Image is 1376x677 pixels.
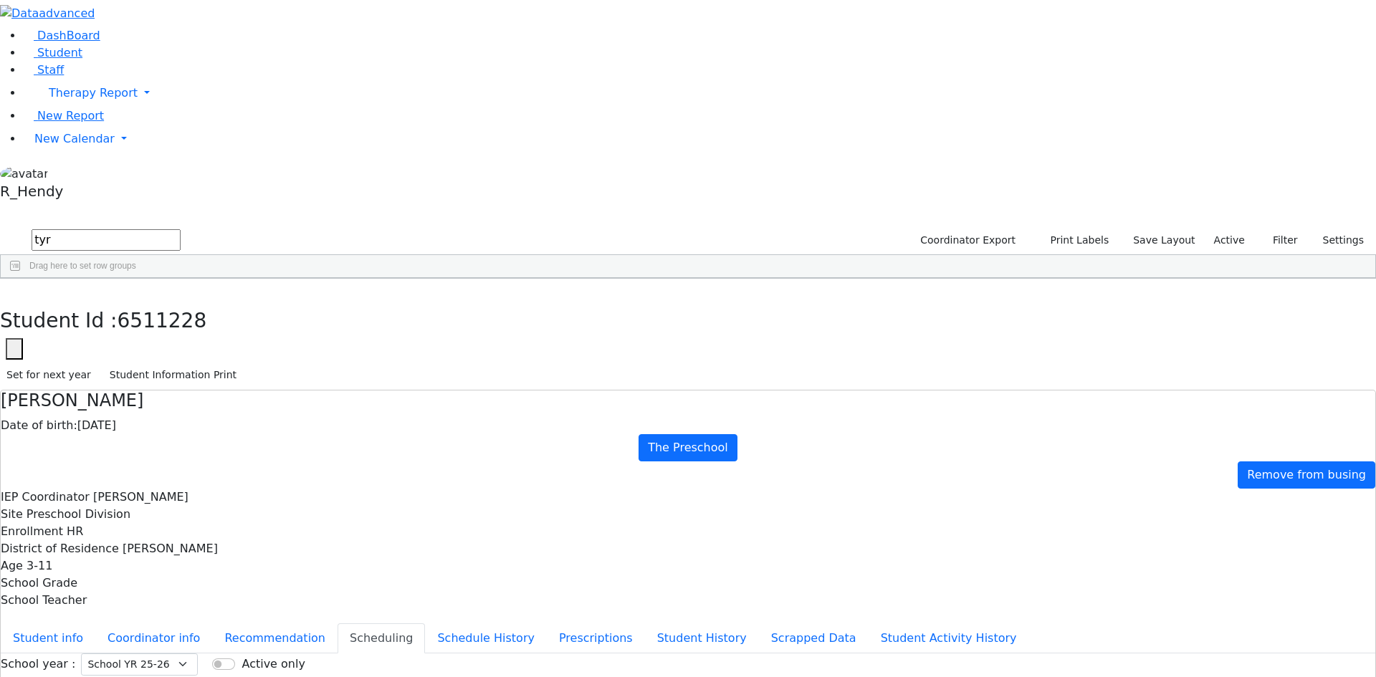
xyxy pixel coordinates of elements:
label: Active [1208,229,1251,251]
a: Therapy Report [23,79,1376,107]
button: Settings [1304,229,1370,251]
h4: [PERSON_NAME] [1,390,1375,411]
button: Save Layout [1127,229,1201,251]
a: DashBoard [23,29,100,42]
label: Enrollment [1,523,63,540]
button: Student Information Print [103,364,243,386]
span: Drag here to set row groups [29,261,136,271]
label: School Grade [1,575,77,592]
span: New Report [37,109,104,123]
span: [PERSON_NAME] [123,542,218,555]
span: 3-11 [27,559,52,572]
button: Coordinator info [95,623,212,653]
label: Active only [242,656,305,673]
span: Preschool Division [27,507,130,521]
button: Student History [645,623,759,653]
a: New Report [23,109,104,123]
a: The Preschool [639,434,737,461]
span: HR [67,524,83,538]
label: Date of birth: [1,417,77,434]
span: Student [37,46,82,59]
a: Remove from busing [1238,461,1375,489]
button: Recommendation [212,623,338,653]
span: 6511228 [118,309,207,332]
span: [PERSON_NAME] [93,490,188,504]
label: IEP Coordinator [1,489,90,506]
label: School Teacher [1,592,87,609]
label: Site [1,506,23,523]
span: Therapy Report [49,86,138,100]
a: New Calendar [23,125,1376,153]
button: Print Labels [1033,229,1115,251]
a: Student [23,46,82,59]
span: New Calendar [34,132,115,145]
button: Student info [1,623,95,653]
div: [DATE] [1,417,1375,434]
span: Staff [37,63,64,77]
span: DashBoard [37,29,100,42]
button: Schedule History [425,623,547,653]
label: School year : [1,656,75,673]
span: Remove from busing [1247,468,1366,481]
button: Coordinator Export [911,229,1022,251]
button: Student Activity History [869,623,1029,653]
a: Staff [23,63,64,77]
button: Filter [1254,229,1304,251]
input: Search [32,229,181,251]
button: Scheduling [338,623,425,653]
label: Age [1,557,23,575]
label: District of Residence [1,540,119,557]
button: Prescriptions [547,623,645,653]
button: Scrapped Data [759,623,869,653]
